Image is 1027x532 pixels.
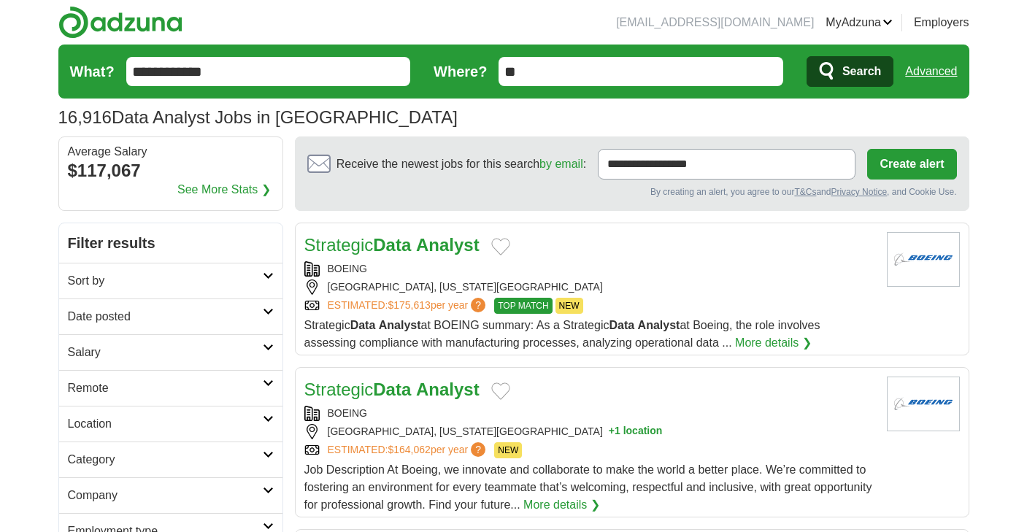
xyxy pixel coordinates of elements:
[434,61,487,82] label: Where?
[68,379,263,397] h2: Remote
[59,223,282,263] h2: Filter results
[826,14,893,31] a: MyAdzuna
[905,57,957,86] a: Advanced
[336,155,586,173] span: Receive the newest jobs for this search :
[379,319,421,331] strong: Analyst
[609,424,663,439] button: +1 location
[416,379,480,399] strong: Analyst
[304,319,820,349] span: Strategic at BOEING summary: As a Strategic at Boeing, the role involves assessing compliance wit...
[304,280,875,295] div: [GEOGRAPHIC_DATA], [US_STATE][GEOGRAPHIC_DATA]
[388,299,430,311] span: $175,613
[59,298,282,334] a: Date posted
[609,424,615,439] span: +
[471,298,485,312] span: ?
[373,235,411,255] strong: Data
[304,235,480,255] a: StrategicData Analyst
[416,235,480,255] strong: Analyst
[491,382,510,400] button: Add to favorite jobs
[616,14,814,31] li: [EMAIL_ADDRESS][DOMAIN_NAME]
[59,263,282,298] a: Sort by
[68,415,263,433] h2: Location
[328,263,367,274] a: BOEING
[794,187,816,197] a: T&Cs
[831,187,887,197] a: Privacy Notice
[887,377,960,431] img: BOEING logo
[388,444,430,455] span: $164,062
[494,298,552,314] span: TOP MATCH
[58,107,458,127] h1: Data Analyst Jobs in [GEOGRAPHIC_DATA]
[304,463,872,511] span: Job Description At Boeing, we innovate and collaborate to make the world a better place. We’re co...
[59,406,282,442] a: Location
[68,451,263,469] h2: Category
[735,334,812,352] a: More details ❯
[68,146,274,158] div: Average Salary
[494,442,522,458] span: NEW
[471,442,485,457] span: ?
[68,158,274,184] div: $117,067
[914,14,969,31] a: Employers
[328,407,367,419] a: BOEING
[539,158,583,170] a: by email
[177,181,271,198] a: See More Stats ❯
[59,477,282,513] a: Company
[59,334,282,370] a: Salary
[68,344,263,361] h2: Salary
[304,379,480,399] a: StrategicData Analyst
[887,232,960,287] img: BOEING logo
[867,149,956,180] button: Create alert
[68,308,263,325] h2: Date posted
[638,319,680,331] strong: Analyst
[58,6,182,39] img: Adzuna logo
[609,319,634,331] strong: Data
[58,104,112,131] span: 16,916
[68,487,263,504] h2: Company
[328,442,489,458] a: ESTIMATED:$164,062per year?
[70,61,115,82] label: What?
[350,319,376,331] strong: Data
[304,424,875,439] div: [GEOGRAPHIC_DATA], [US_STATE][GEOGRAPHIC_DATA]
[59,442,282,477] a: Category
[68,272,263,290] h2: Sort by
[807,56,893,87] button: Search
[491,238,510,255] button: Add to favorite jobs
[328,298,489,314] a: ESTIMATED:$175,613per year?
[842,57,881,86] span: Search
[59,370,282,406] a: Remote
[307,185,957,198] div: By creating an alert, you agree to our and , and Cookie Use.
[373,379,411,399] strong: Data
[523,496,600,514] a: More details ❯
[555,298,583,314] span: NEW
